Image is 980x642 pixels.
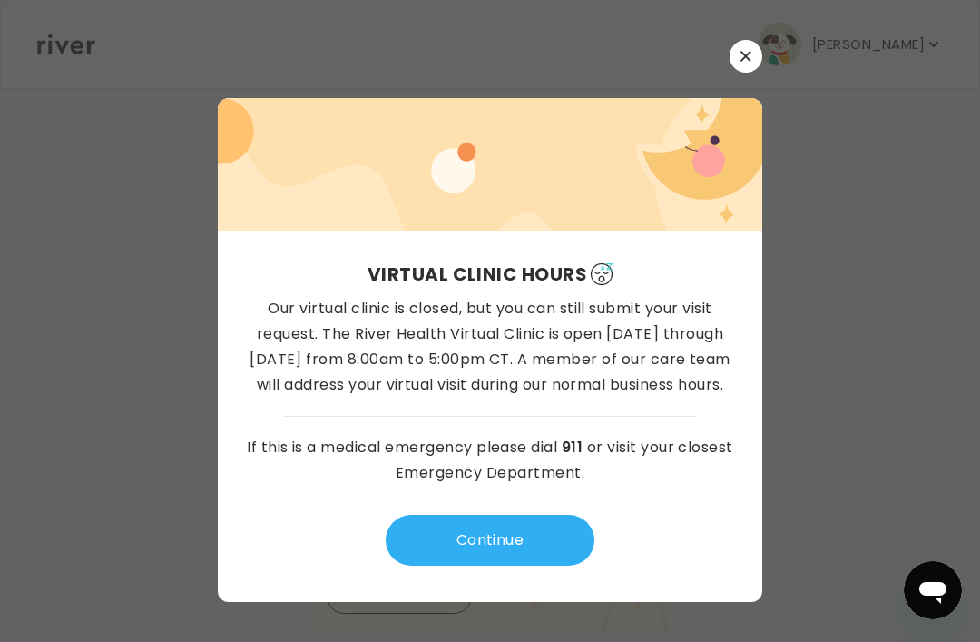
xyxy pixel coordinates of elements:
iframe: Button to launch messaging window [904,561,962,619]
h3: Virtual Clinic Hours [367,260,613,289]
button: Continue [386,515,594,566]
p: If this is a medical emergency please dial or visit your closest Emergency Department. [247,435,733,486]
a: 911 [562,437,583,458]
p: Our virtual clinic is closed, but you can still submit your visit request. The River Health Virtu... [247,296,733,398]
